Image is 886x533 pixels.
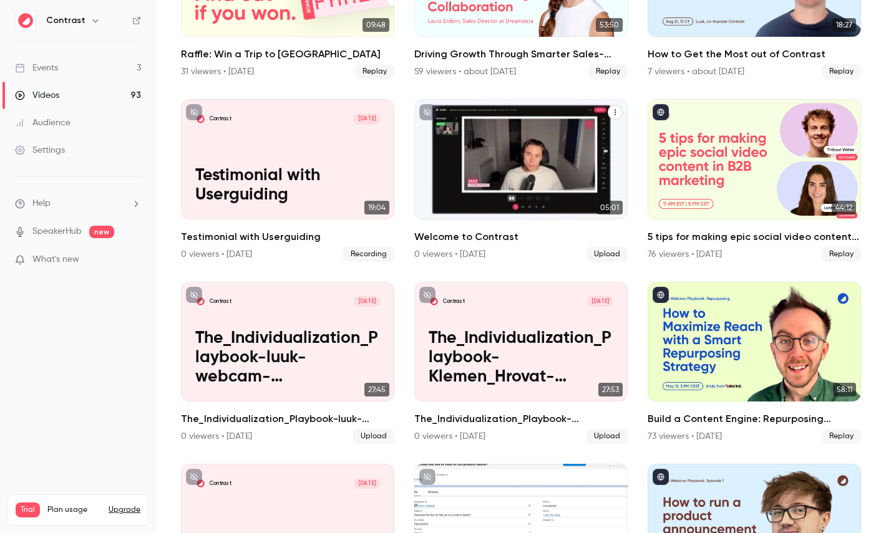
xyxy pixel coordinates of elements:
span: 44:12 [832,201,856,214]
h2: Driving Growth Through Smarter Sales-Marketing Collaboration [414,47,628,62]
span: [DATE] [354,113,380,124]
span: [DATE] [354,478,380,489]
span: Trial [16,502,40,517]
span: 27:45 [364,383,389,396]
span: [DATE] [354,296,380,307]
p: The_Individualization_Playbook-Klemen_Hrovat-webcam-00h_00m_00s_357ms-StreamYard [429,329,613,387]
a: SpeakerHub [32,225,82,238]
button: unpublished [186,287,202,303]
li: The_Individualization_Playbook-luuk-webcam-00h_00m_00s_251ms-StreamYard [181,282,394,444]
p: Contrast [210,298,231,305]
div: 0 viewers • [DATE] [414,248,485,261]
a: The_Individualization_Playbook-luuk-webcam-00h_00m_00s_251ms-StreamYardContrast[DATE]The_Individu... [181,282,394,444]
button: Upgrade [109,505,140,515]
h2: How to Get the Most out of Contrast [648,47,861,62]
li: Build a Content Engine: Repurposing Strategies for SaaS Teams [648,282,861,444]
button: unpublished [419,469,436,485]
button: unpublished [186,469,202,485]
span: 58:11 [833,383,856,396]
div: 0 viewers • [DATE] [181,248,252,261]
span: 05:01 [596,201,623,214]
span: [DATE] [587,296,613,307]
span: 18:27 [832,18,856,32]
span: new [89,226,114,238]
a: 05:01Welcome to Contrast0 viewers • [DATE]Upload [414,99,628,261]
p: The_Individualization_Playbook-luuk-webcam-00h_00m_00s_251ms-StreamYard [195,329,380,387]
span: Replay [822,64,861,79]
button: unpublished [419,287,436,303]
span: Help [32,197,51,210]
p: Contrast [210,480,231,487]
a: The_Individualization_Playbook-Klemen_Hrovat-webcam-00h_00m_00s_357ms-StreamYardContrast[DATE]The... [414,282,628,444]
a: 44:125 tips for making epic social video content in B2B marketing76 viewers • [DATE]Replay [648,99,861,261]
h2: 5 tips for making epic social video content in B2B marketing [648,229,861,244]
span: Replay [822,247,861,262]
h2: Raffle: Win a Trip to [GEOGRAPHIC_DATA] [181,47,394,62]
div: Videos [15,89,59,102]
h2: The_Individualization_Playbook-luuk-webcam-00h_00m_00s_251ms-StreamYard [181,411,394,426]
h2: The_Individualization_Playbook-Klemen_Hrovat-webcam-00h_00m_00s_357ms-StreamYard [414,411,628,426]
span: 27:53 [598,383,623,396]
span: Upload [587,247,628,262]
div: Events [15,62,58,74]
p: Contrast [210,115,231,123]
h2: Welcome to Contrast [414,229,628,244]
li: Welcome to Contrast [414,99,628,261]
span: Replay [355,64,394,79]
li: 5 tips for making epic social video content in B2B marketing [648,99,861,261]
span: Recording [343,247,394,262]
button: published [653,287,669,303]
img: Contrast [16,11,36,31]
span: Upload [353,429,394,444]
span: 09:48 [363,18,389,32]
span: 19:04 [364,201,389,214]
div: Settings [15,144,65,156]
span: Upload [587,429,628,444]
span: Replay [822,429,861,444]
a: Testimonial with UserguidingContrast[DATE]Testimonial with Userguiding19:04Testimonial with Userg... [181,99,394,261]
div: Audience [15,117,71,129]
div: 73 viewers • [DATE] [648,430,722,443]
li: help-dropdown-opener [15,197,141,210]
button: published [653,469,669,485]
button: published [653,104,669,120]
span: Plan usage [47,505,101,515]
div: 7 viewers • about [DATE] [648,65,744,78]
div: 0 viewers • [DATE] [181,430,252,443]
li: The_Individualization_Playbook-Klemen_Hrovat-webcam-00h_00m_00s_357ms-StreamYard [414,282,628,444]
p: Contrast [443,298,465,305]
div: 76 viewers • [DATE] [648,248,722,261]
div: 31 viewers • [DATE] [181,65,254,78]
div: 59 viewers • about [DATE] [414,65,516,78]
li: Testimonial with Userguiding [181,99,394,261]
button: unpublished [186,104,202,120]
div: 0 viewers • [DATE] [414,430,485,443]
span: 53:50 [596,18,623,32]
a: 58:11Build a Content Engine: Repurposing Strategies for SaaS Teams73 viewers • [DATE]Replay [648,282,861,444]
span: What's new [32,253,79,266]
h2: Testimonial with Userguiding [181,229,394,244]
h6: Contrast [46,14,85,27]
button: unpublished [419,104,436,120]
h2: Build a Content Engine: Repurposing Strategies for SaaS Teams [648,411,861,426]
span: Replay [588,64,628,79]
p: Testimonial with Userguiding [195,166,380,205]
